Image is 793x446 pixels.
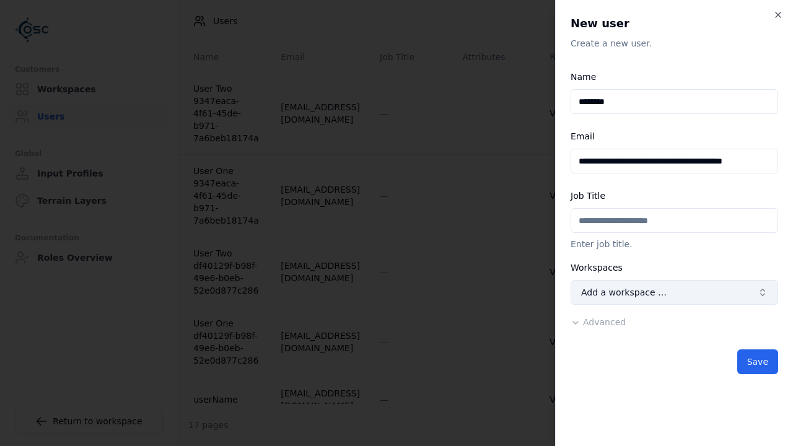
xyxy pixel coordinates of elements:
[571,263,623,273] label: Workspaces
[571,131,595,141] label: Email
[571,72,596,82] label: Name
[571,316,626,328] button: Advanced
[737,349,778,374] button: Save
[571,238,778,250] p: Enter job title.
[571,15,778,32] h2: New user
[571,191,605,201] label: Job Title
[571,37,778,50] p: Create a new user.
[583,317,626,327] span: Advanced
[581,286,667,299] span: Add a workspace …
